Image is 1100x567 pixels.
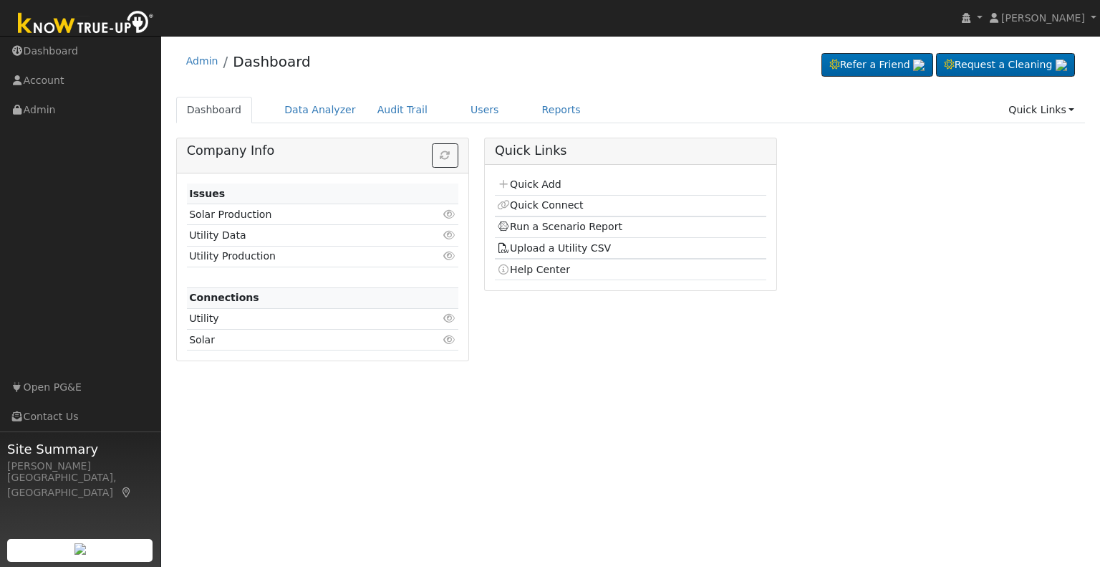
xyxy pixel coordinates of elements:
td: Utility Data [187,225,415,246]
a: Reports [531,97,592,123]
a: Request a Cleaning [936,53,1075,77]
i: Click to view [443,313,456,323]
a: Help Center [497,264,570,275]
div: [GEOGRAPHIC_DATA], [GEOGRAPHIC_DATA] [7,470,153,500]
a: Audit Trail [367,97,438,123]
h5: Quick Links [495,143,766,158]
img: retrieve [913,59,925,71]
h5: Company Info [187,143,458,158]
span: [PERSON_NAME] [1001,12,1085,24]
img: retrieve [74,543,86,555]
strong: Connections [189,292,259,303]
span: Site Summary [7,439,153,459]
td: Solar [187,330,415,351]
i: Click to view [443,335,456,345]
img: Know True-Up [11,8,161,40]
a: Run a Scenario Report [497,221,622,232]
td: Utility [187,308,415,329]
td: Solar Production [187,204,415,225]
i: Click to view [443,251,456,261]
td: Utility Production [187,246,415,267]
img: retrieve [1056,59,1067,71]
i: Click to view [443,209,456,219]
a: Quick Add [497,178,561,190]
i: Click to view [443,230,456,240]
a: Data Analyzer [274,97,367,123]
a: Admin [186,55,218,67]
a: Users [460,97,510,123]
a: Refer a Friend [821,53,933,77]
a: Dashboard [176,97,253,123]
strong: Issues [189,188,225,199]
div: [PERSON_NAME] [7,459,153,474]
a: Upload a Utility CSV [497,242,611,254]
a: Quick Links [998,97,1085,123]
a: Dashboard [233,53,311,70]
a: Map [120,487,133,498]
a: Quick Connect [497,199,583,211]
